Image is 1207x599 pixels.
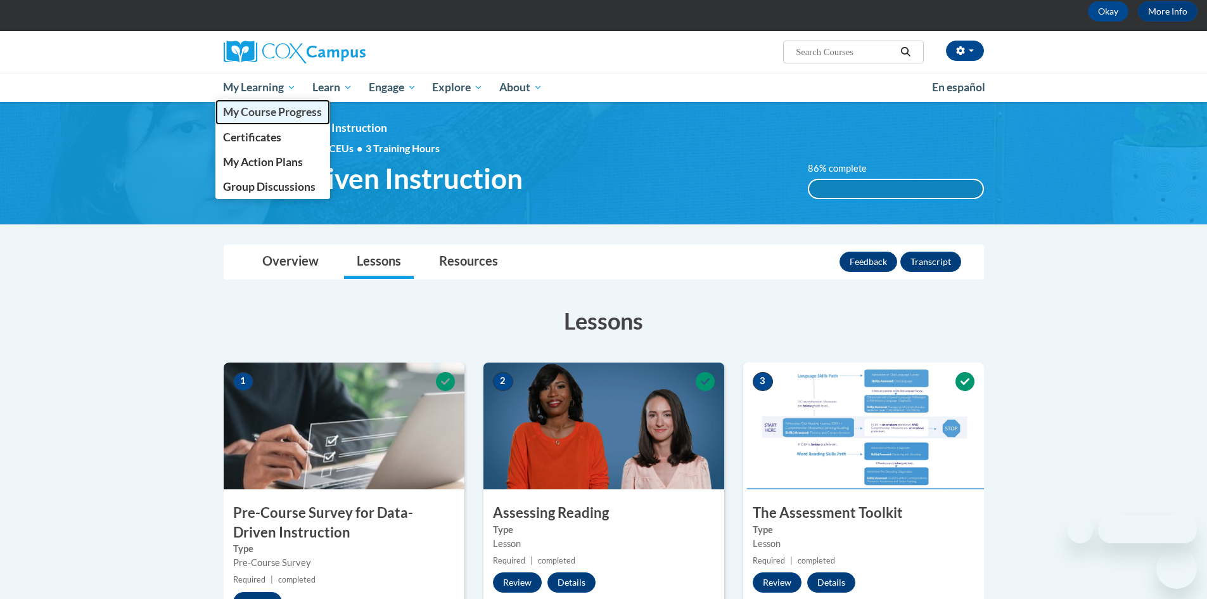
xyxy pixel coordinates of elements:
[233,542,455,556] label: Type
[493,556,525,565] span: Required
[1156,548,1197,589] iframe: Button to launch messaging window
[491,73,551,102] a: About
[223,105,322,119] span: My Course Progress
[795,44,896,60] input: Search Courses
[369,80,416,95] span: Engage
[424,73,491,102] a: Explore
[753,372,773,391] span: 3
[493,372,513,391] span: 2
[223,131,281,144] span: Certificates
[1088,1,1128,22] button: Okay
[224,503,464,543] h3: Pre-Course Survey for Data-Driven Instruction
[753,523,974,537] label: Type
[307,141,366,155] span: 0.30 CEUs
[233,372,253,391] span: 1
[743,503,984,523] h3: The Assessment Toolkit
[530,556,533,565] span: |
[233,556,455,570] div: Pre-Course Survey
[1098,515,1197,543] iframe: Message from company
[233,575,265,584] span: Required
[538,556,575,565] span: completed
[753,537,974,551] div: Lesson
[215,125,331,150] a: Certificates
[215,100,331,124] a: My Course Progress
[1138,1,1197,22] a: More Info
[743,363,984,489] img: Course Image
[900,252,961,272] button: Transcript
[946,41,984,61] button: Account Settings
[271,575,273,584] span: |
[493,523,715,537] label: Type
[426,245,511,279] a: Resources
[250,245,331,279] a: Overview
[483,363,724,489] img: Course Image
[224,41,366,63] img: Cox Campus
[1068,518,1093,543] iframe: Close message
[547,572,596,593] button: Details
[493,537,715,551] div: Lesson
[753,572,801,593] button: Review
[361,73,425,102] a: Engage
[493,572,542,593] button: Review
[840,252,897,272] button: Feedback
[304,73,361,102] a: Learn
[224,363,464,489] img: Course Image
[215,150,331,174] a: My Action Plans
[215,174,331,199] a: Group Discussions
[808,162,881,176] label: 86% complete
[366,142,440,154] span: 3 Training Hours
[753,556,785,565] span: Required
[932,81,985,94] span: En español
[215,73,305,102] a: My Learning
[312,80,352,95] span: Learn
[344,245,414,279] a: Lessons
[223,80,296,95] span: My Learning
[223,155,303,169] span: My Action Plans
[896,44,915,60] button: Search
[790,556,793,565] span: |
[924,74,993,101] a: En español
[357,142,362,154] span: •
[223,180,316,193] span: Group Discussions
[432,80,483,95] span: Explore
[483,503,724,523] h3: Assessing Reading
[807,572,855,593] button: Details
[798,556,835,565] span: completed
[809,180,983,198] div: 100%
[224,305,984,337] h3: Lessons
[205,73,1003,102] div: Main menu
[224,41,464,63] a: Cox Campus
[224,162,523,195] span: Data-Driven Instruction
[278,575,316,584] span: completed
[499,80,542,95] span: About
